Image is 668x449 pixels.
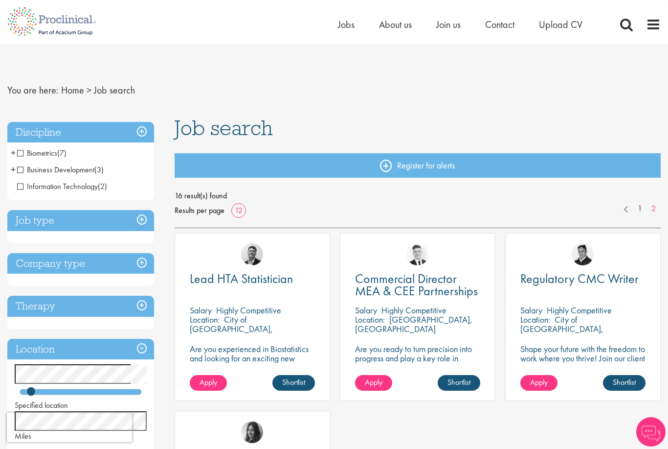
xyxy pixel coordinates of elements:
[520,375,557,391] a: Apply
[539,18,582,31] a: Upload CV
[7,122,154,143] h3: Discipline
[572,243,594,265] img: Peter Duvall
[547,305,612,316] p: Highly Competitive
[175,153,661,178] a: Register for alerts
[11,162,16,177] span: +
[61,84,84,96] a: breadcrumb link
[520,270,639,287] span: Regulatory CMC Writer
[241,243,263,265] img: Tom Magenis
[633,203,647,214] a: 1
[175,115,273,141] span: Job search
[520,314,550,325] span: Location:
[7,413,132,442] iframe: reCAPTCHA
[355,273,480,297] a: Commercial Director MEA & CEE Partnerships
[7,210,154,231] h3: Job type
[17,148,67,158] span: Biometrics
[17,148,57,158] span: Biometrics
[7,253,154,274] h3: Company type
[520,344,646,381] p: Shape your future with the freedom to work where you thrive! Join our client in this fully remote...
[530,377,548,387] span: Apply
[231,205,246,215] a: 12
[381,305,446,316] p: Highly Competitive
[355,270,478,299] span: Commercial Director MEA & CEE Partnerships
[190,305,212,316] span: Salary
[98,181,107,191] span: (2)
[355,314,472,334] p: [GEOGRAPHIC_DATA], [GEOGRAPHIC_DATA]
[7,339,154,360] h3: Location
[190,375,227,391] a: Apply
[7,296,154,317] h3: Therapy
[438,375,480,391] a: Shortlist
[241,421,263,443] img: Heidi Hennigan
[15,400,68,410] span: Specified location
[355,314,385,325] span: Location:
[200,377,217,387] span: Apply
[190,344,315,381] p: Are you experienced in Biostatistics and looking for an exciting new challenge where you can assi...
[636,417,666,447] img: Chatbot
[94,84,135,96] span: Job search
[87,84,91,96] span: >
[520,314,603,344] p: City of [GEOGRAPHIC_DATA], [GEOGRAPHIC_DATA]
[436,18,461,31] a: Join us
[190,314,273,344] p: City of [GEOGRAPHIC_DATA], [GEOGRAPHIC_DATA]
[485,18,514,31] a: Contact
[216,305,281,316] p: Highly Competitive
[17,165,94,175] span: Business Development
[17,181,98,191] span: Information Technology
[379,18,412,31] a: About us
[520,273,646,285] a: Regulatory CMC Writer
[7,84,59,96] span: You are here:
[355,344,480,381] p: Are you ready to turn precision into progress and play a key role in shaping the future of pharma...
[646,203,661,214] a: 2
[17,181,107,191] span: Information Technology
[338,18,355,31] a: Jobs
[355,375,392,391] a: Apply
[603,375,646,391] a: Shortlist
[57,148,67,158] span: (7)
[272,375,315,391] a: Shortlist
[190,314,220,325] span: Location:
[175,189,661,203] span: 16 result(s) found
[190,270,293,287] span: Lead HTA Statistician
[355,305,377,316] span: Salary
[94,165,104,175] span: (3)
[17,165,104,175] span: Business Development
[365,377,382,387] span: Apply
[520,305,542,316] span: Salary
[11,145,16,160] span: +
[406,243,428,265] img: Nicolas Daniel
[190,273,315,285] a: Lead HTA Statistician
[175,203,224,218] span: Results per page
